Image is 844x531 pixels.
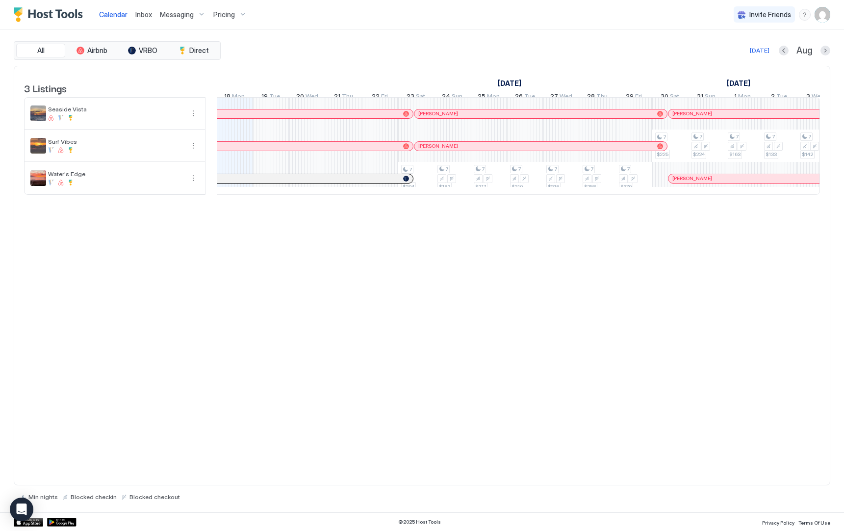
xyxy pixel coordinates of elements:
div: menu [187,107,199,119]
span: 21 [334,92,340,103]
span: $217 [475,184,486,190]
span: 29 [626,92,634,103]
a: August 21, 2025 [332,90,356,105]
button: More options [187,140,199,152]
span: Tue [524,92,535,103]
span: Fri [381,92,388,103]
span: Airbnb [87,46,107,55]
a: August 22, 2025 [369,90,390,105]
span: Min nights [28,493,58,501]
span: 1 [734,92,737,103]
span: 7 [809,133,811,140]
span: Messaging [160,10,194,19]
span: 7 [518,166,521,172]
span: 3 [806,92,810,103]
span: Sat [416,92,425,103]
span: 7 [772,133,775,140]
button: More options [187,107,199,119]
span: Surf Vibes [48,138,183,145]
button: More options [187,172,199,184]
div: listing image [30,138,46,154]
span: Blocked checkin [71,493,117,501]
span: [PERSON_NAME] [418,110,458,117]
span: 19 [261,92,268,103]
span: Sun [452,92,462,103]
a: August 28, 2025 [585,90,610,105]
a: August 3, 2025 [495,76,524,90]
span: Privacy Policy [762,520,794,526]
span: 7 [664,134,666,140]
span: Wed [306,92,318,103]
div: Open Intercom Messenger [10,498,33,521]
span: Direct [189,46,209,55]
a: August 27, 2025 [548,90,575,105]
span: Mon [738,92,751,103]
div: listing image [30,170,46,186]
span: All [37,46,45,55]
span: Wed [560,92,572,103]
span: 7 [446,166,448,172]
span: Aug [796,45,813,56]
div: menu [799,9,811,21]
span: 20 [296,92,304,103]
span: 3 Listings [24,80,67,95]
span: 7 [591,166,593,172]
div: tab-group [14,41,221,60]
span: 25 [478,92,486,103]
a: Calendar [99,9,128,20]
div: listing image [30,106,46,121]
span: © 2025 Host Tools [398,519,441,525]
a: App Store [14,518,43,527]
button: Next month [820,46,830,55]
div: User profile [815,7,830,23]
span: Tue [269,92,280,103]
a: September 1, 2025 [732,90,753,105]
span: $225 [657,151,668,158]
a: September 2, 2025 [768,90,790,105]
span: 7 [700,133,702,140]
a: August 31, 2025 [694,90,718,105]
span: $210 [512,184,523,190]
a: September 1, 2025 [724,76,753,90]
a: August 24, 2025 [439,90,465,105]
span: $258 [584,184,596,190]
a: August 23, 2025 [404,90,428,105]
span: Mon [487,92,500,103]
span: 7 [736,133,739,140]
span: 26 [515,92,523,103]
span: 18 [224,92,230,103]
span: Mon [232,92,245,103]
span: 27 [550,92,558,103]
span: 28 [587,92,595,103]
span: Pricing [213,10,235,19]
div: menu [187,140,199,152]
span: $133 [766,151,777,158]
button: Direct [169,44,218,57]
div: menu [187,172,199,184]
a: Inbox [135,9,152,20]
span: Calendar [99,10,128,19]
a: August 30, 2025 [658,90,682,105]
span: 7 [627,166,630,172]
span: 23 [407,92,414,103]
span: $216 [548,184,559,190]
span: Wed [812,92,824,103]
span: Water's Edge [48,170,183,178]
a: Privacy Policy [762,517,794,527]
span: Invite Friends [749,10,791,19]
a: Host Tools Logo [14,7,87,22]
span: 24 [442,92,450,103]
span: [PERSON_NAME] [672,110,712,117]
span: Thu [596,92,608,103]
a: August 29, 2025 [623,90,644,105]
span: $370 [620,184,632,190]
a: September 3, 2025 [804,90,827,105]
span: Terms Of Use [798,520,830,526]
span: $204 [403,184,414,190]
button: Airbnb [67,44,116,57]
a: Google Play Store [47,518,77,527]
div: [DATE] [750,46,769,55]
